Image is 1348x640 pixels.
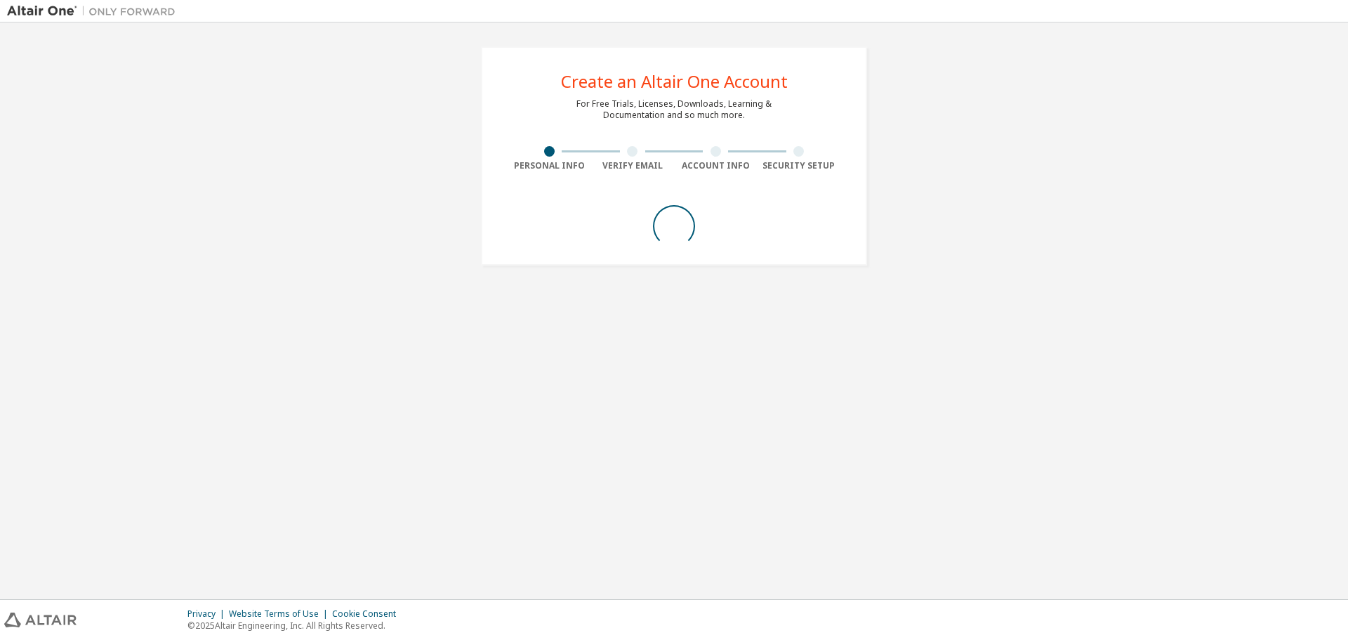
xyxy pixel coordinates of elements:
div: Security Setup [758,160,841,171]
div: Personal Info [508,160,591,171]
div: Privacy [187,608,229,620]
div: For Free Trials, Licenses, Downloads, Learning & Documentation and so much more. [576,98,772,121]
p: © 2025 Altair Engineering, Inc. All Rights Reserved. [187,620,404,632]
div: Account Info [674,160,758,171]
div: Create an Altair One Account [561,73,788,90]
div: Cookie Consent [332,608,404,620]
img: Altair One [7,4,183,18]
div: Verify Email [591,160,675,171]
div: Website Terms of Use [229,608,332,620]
img: altair_logo.svg [4,613,77,627]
